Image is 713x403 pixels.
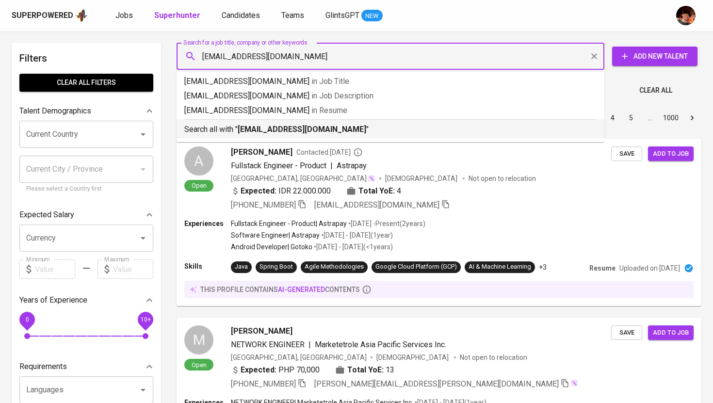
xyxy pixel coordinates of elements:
[648,146,694,161] button: Add to job
[314,200,439,210] span: [EMAIL_ADDRESS][DOMAIN_NAME]
[570,379,578,387] img: magic_wand.svg
[231,230,320,240] p: Software Engineer | Astrapay
[605,110,620,126] button: Go to page 4
[200,285,360,294] p: this profile contains contents
[35,259,75,279] input: Value
[308,339,311,351] span: |
[312,242,393,252] p: • [DATE] - [DATE] ( <1 years )
[19,105,91,117] p: Talent Demographics
[12,10,73,21] div: Superpowered
[347,364,384,376] b: Total YoE:
[19,294,87,306] p: Years of Experience
[231,161,326,170] span: Fullstack Engineer - Product
[231,325,292,337] span: [PERSON_NAME]
[589,263,616,273] p: Resume
[231,174,375,183] div: [GEOGRAPHIC_DATA], [GEOGRAPHIC_DATA]
[12,8,88,23] a: Superpoweredapp logo
[375,262,457,272] div: Google Cloud Platform (GCP)
[469,174,536,183] p: Not open to relocation
[619,263,680,273] p: Uploaded on [DATE]
[136,128,150,141] button: Open
[154,10,202,22] a: Superhunter
[305,262,364,272] div: Agile Methodologies
[25,316,29,323] span: 0
[376,353,450,362] span: [DEMOGRAPHIC_DATA]
[311,106,347,115] span: in Resume
[26,184,146,194] p: Please select a Country first
[653,148,689,160] span: Add to job
[397,185,401,197] span: 4
[530,110,701,126] nav: pagination navigation
[648,325,694,340] button: Add to job
[184,146,213,176] div: A
[231,185,331,197] div: IDR 22.000.000
[136,231,150,245] button: Open
[311,91,373,100] span: in Job Description
[278,286,325,293] span: AI-generated
[27,77,146,89] span: Clear All filters
[385,174,459,183] span: [DEMOGRAPHIC_DATA]
[115,10,135,22] a: Jobs
[188,181,211,190] span: Open
[259,262,293,272] div: Spring Boot
[222,10,262,22] a: Candidates
[238,125,366,134] b: [EMAIL_ADDRESS][DOMAIN_NAME]
[231,219,347,228] p: Fullstack Engineer - Product | Astrapay
[19,50,153,66] h6: Filters
[660,110,681,126] button: Go to page 1000
[184,124,597,135] p: Search all with " "
[184,76,597,87] p: [EMAIL_ADDRESS][DOMAIN_NAME]
[281,10,306,22] a: Teams
[19,357,153,376] div: Requirements
[296,147,363,157] span: Contacted [DATE]
[460,353,527,362] p: Not open to relocation
[325,11,359,20] span: GlintsGPT
[184,219,231,228] p: Experiences
[235,262,248,272] div: Java
[337,161,367,170] span: Astrapay
[184,90,597,102] p: [EMAIL_ADDRESS][DOMAIN_NAME]
[368,175,375,182] img: magic_wand.svg
[177,139,701,306] a: AOpen[PERSON_NAME]Contacted [DATE]Fullstack Engineer - Product|Astrapay[GEOGRAPHIC_DATA], [GEOGRA...
[620,50,690,63] span: Add New Talent
[231,200,296,210] span: [PHONE_NUMBER]
[231,364,320,376] div: PHP 70,000
[616,327,637,339] span: Save
[653,327,689,339] span: Add to job
[19,290,153,310] div: Years of Experience
[154,11,200,20] b: Superhunter
[611,146,642,161] button: Save
[386,364,394,376] span: 13
[19,361,67,372] p: Requirements
[612,47,697,66] button: Add New Talent
[353,147,363,157] svg: By Batam recruiter
[635,81,676,99] button: Clear All
[639,84,672,97] span: Clear All
[184,261,231,271] p: Skills
[241,364,276,376] b: Expected:
[676,6,696,25] img: diemas@glints.com
[347,219,425,228] p: • [DATE] - Present ( 2 years )
[115,11,133,20] span: Jobs
[184,105,597,116] p: [EMAIL_ADDRESS][DOMAIN_NAME]
[113,259,153,279] input: Value
[623,110,639,126] button: Go to page 5
[19,209,74,221] p: Expected Salary
[281,11,304,20] span: Teams
[684,110,700,126] button: Go to next page
[19,101,153,121] div: Talent Demographics
[231,353,367,362] div: [GEOGRAPHIC_DATA], [GEOGRAPHIC_DATA]
[19,74,153,92] button: Clear All filters
[320,230,393,240] p: • [DATE] - [DATE] ( 1 year )
[241,185,276,197] b: Expected:
[311,77,349,86] span: in Job Title
[539,262,547,272] p: +3
[140,316,150,323] span: 10+
[642,113,657,123] div: …
[361,11,383,21] span: NEW
[611,325,642,340] button: Save
[330,160,333,172] span: |
[231,340,305,349] span: NETWORK ENGINEER
[325,10,383,22] a: GlintsGPT NEW
[231,146,292,158] span: [PERSON_NAME]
